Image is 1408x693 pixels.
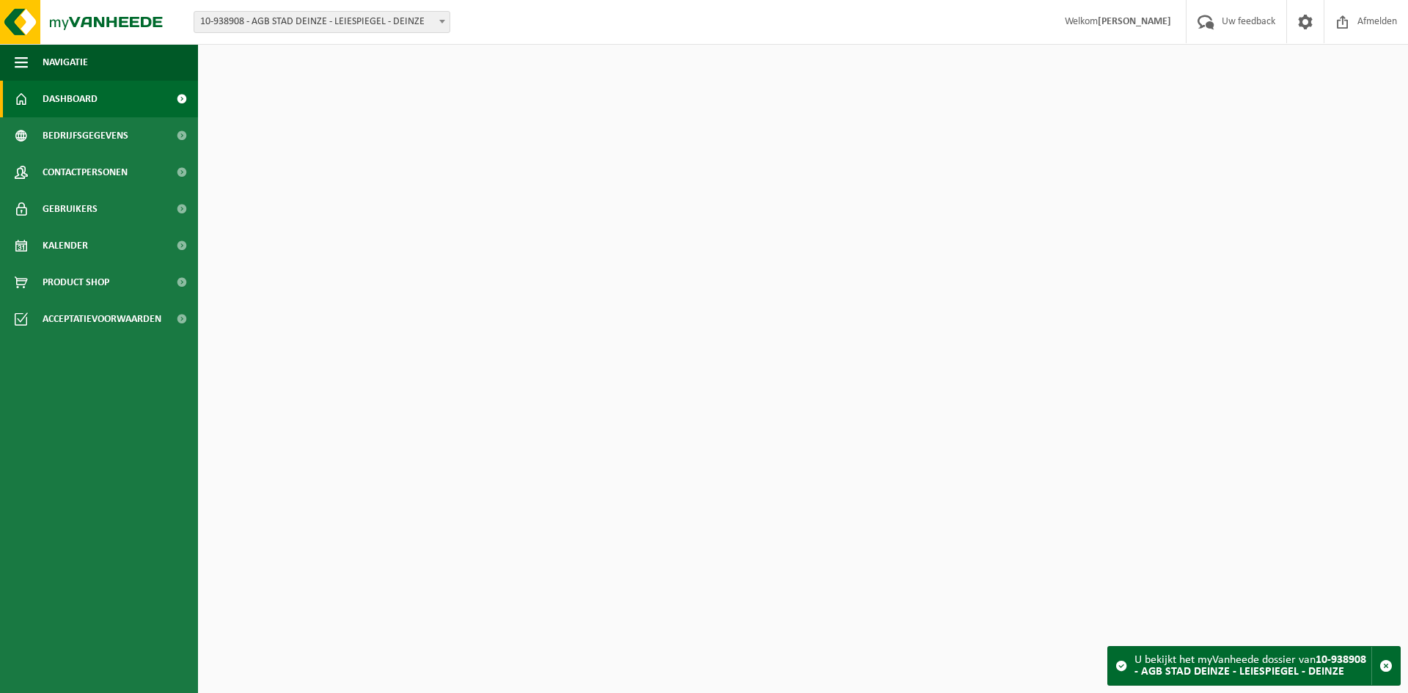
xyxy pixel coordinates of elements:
span: Navigatie [43,44,88,81]
span: Kalender [43,227,88,264]
span: Acceptatievoorwaarden [43,301,161,337]
span: 10-938908 - AGB STAD DEINZE - LEIESPIEGEL - DEINZE [194,11,450,33]
span: Contactpersonen [43,154,128,191]
strong: 10-938908 - AGB STAD DEINZE - LEIESPIEGEL - DEINZE [1134,654,1366,678]
div: U bekijkt het myVanheede dossier van [1134,647,1371,685]
span: Product Shop [43,264,109,301]
span: Dashboard [43,81,98,117]
span: Gebruikers [43,191,98,227]
span: Bedrijfsgegevens [43,117,128,154]
strong: [PERSON_NAME] [1098,16,1171,27]
span: 10-938908 - AGB STAD DEINZE - LEIESPIEGEL - DEINZE [194,12,450,32]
